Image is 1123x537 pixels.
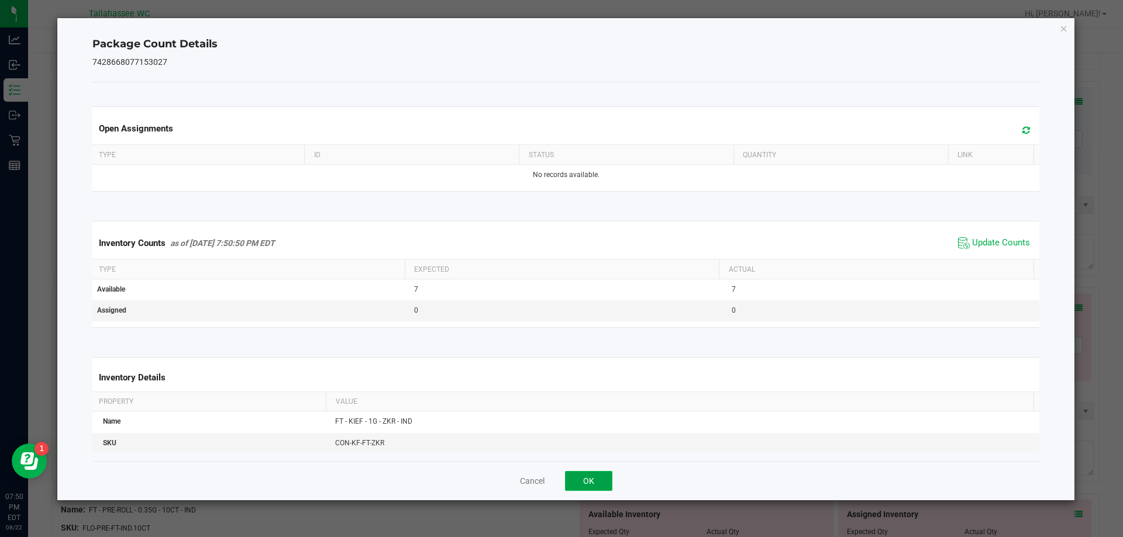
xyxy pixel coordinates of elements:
td: No records available. [90,165,1042,185]
span: CON-KF-FT-ZKR [335,439,384,447]
span: as of [DATE] 7:50:50 PM EDT [170,238,275,248]
button: OK [565,471,612,491]
span: Value [336,397,357,406]
span: Available [97,285,125,293]
span: Status [529,151,554,159]
span: Quantity [743,151,776,159]
button: Cancel [520,475,545,487]
span: 0 [414,306,418,314]
button: Close [1060,21,1068,35]
span: FT - KIEF - 1G - ZKR - IND [335,417,412,425]
span: Name [103,417,120,425]
h5: 7428668077153027 [92,58,1040,67]
span: Open Assignments [99,123,173,134]
span: Type [99,151,116,159]
span: Property [99,397,133,406]
span: ID [314,151,321,159]
span: Link [957,151,973,159]
span: 0 [732,306,736,314]
span: SKU [103,439,116,447]
span: Expected [414,265,449,273]
span: Inventory Counts [99,238,166,248]
span: Type [99,265,116,273]
span: Update Counts [972,237,1030,249]
span: 7 [732,285,736,293]
span: Actual [729,265,755,273]
iframe: Resource center [12,444,47,479]
h4: Package Count Details [92,37,1040,52]
span: 7 [414,285,418,293]
span: Inventory Details [99,372,166,383]
span: Assigned [97,306,126,314]
iframe: Resource center unread badge [35,442,49,456]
